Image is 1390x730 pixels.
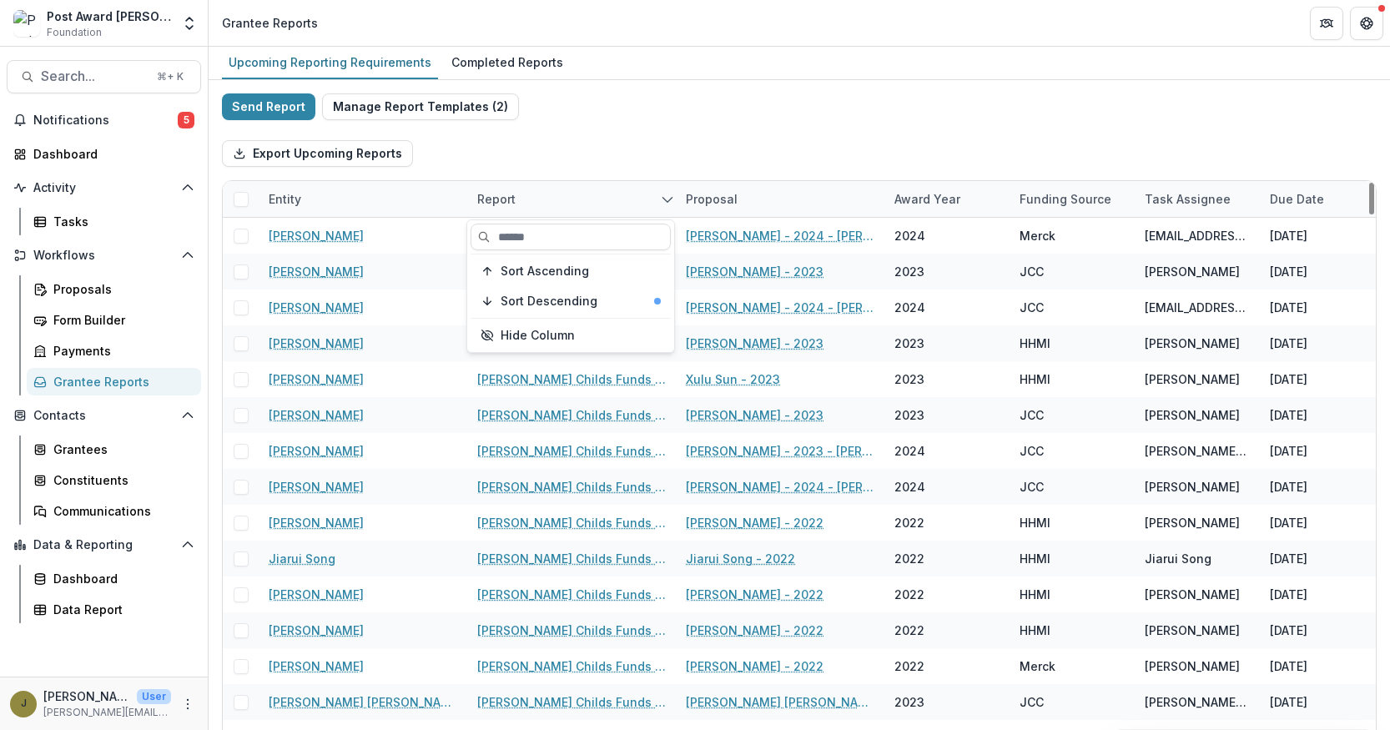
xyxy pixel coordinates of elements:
[1260,181,1385,217] div: Due Date
[1020,622,1050,639] div: HHMI
[1145,550,1211,567] div: Jiarui Song
[269,514,364,531] a: [PERSON_NAME]
[1260,433,1385,469] div: [DATE]
[27,337,201,365] a: Payments
[477,442,666,460] a: [PERSON_NAME] Childs Funds Fellow’s Annual Progress Report
[686,514,823,531] a: [PERSON_NAME] - 2022
[1020,693,1044,711] div: JCC
[1145,586,1240,603] div: [PERSON_NAME]
[467,181,676,217] div: Report
[7,107,201,133] button: Notifications5
[7,402,201,429] button: Open Contacts
[33,409,174,423] span: Contacts
[269,406,364,424] a: [PERSON_NAME]
[27,596,201,623] a: Data Report
[1145,370,1240,388] div: [PERSON_NAME]
[686,478,874,496] a: [PERSON_NAME] - 2024 - [PERSON_NAME] Childs Memorial Fund - Fellowship Application
[53,213,188,230] div: Tasks
[53,471,188,489] div: Constituents
[477,406,666,424] a: [PERSON_NAME] Childs Funds Fellow’s Annual Progress Report
[269,370,364,388] a: [PERSON_NAME]
[137,689,171,704] p: User
[661,193,674,206] svg: sorted descending
[676,190,748,208] div: Proposal
[471,322,671,349] button: Hide Column
[1310,7,1343,40] button: Partners
[47,8,171,25] div: Post Award [PERSON_NAME] Childs Memorial Fund
[154,68,187,86] div: ⌘ + K
[686,693,874,711] a: [PERSON_NAME] [PERSON_NAME] - 2023
[269,657,364,675] a: [PERSON_NAME]
[13,10,40,37] img: Post Award Jane Coffin Childs Memorial Fund
[894,370,924,388] div: 2023
[7,174,201,201] button: Open Activity
[1020,514,1050,531] div: HHMI
[894,550,924,567] div: 2022
[1260,289,1385,325] div: [DATE]
[269,227,364,244] a: [PERSON_NAME]
[222,140,413,167] button: Export Upcoming Reports
[1010,190,1121,208] div: Funding Source
[1020,478,1044,496] div: JCC
[1260,576,1385,612] div: [DATE]
[894,263,924,280] div: 2023
[222,50,438,74] div: Upcoming Reporting Requirements
[1145,442,1250,460] div: [PERSON_NAME][EMAIL_ADDRESS][DOMAIN_NAME][US_STATE]
[215,11,325,35] nav: breadcrumb
[686,406,823,424] a: [PERSON_NAME] - 2023
[894,335,924,352] div: 2023
[1020,657,1055,675] div: Merck
[1145,335,1240,352] div: [PERSON_NAME]
[53,373,188,390] div: Grantee Reports
[894,299,925,316] div: 2024
[676,181,884,217] div: Proposal
[686,442,874,460] a: [PERSON_NAME] - 2023 - [PERSON_NAME] Childs Memorial Fund - Fellowship Application
[269,335,364,352] a: [PERSON_NAME]
[178,112,194,128] span: 5
[894,622,924,639] div: 2022
[53,441,188,458] div: Grantees
[41,68,147,84] span: Search...
[33,181,174,195] span: Activity
[1260,254,1385,289] div: [DATE]
[477,514,666,531] a: [PERSON_NAME] Childs Funds Fellow’s Annual Progress Report
[269,550,335,567] a: Jiarui Song
[1260,218,1385,254] div: [DATE]
[269,442,364,460] a: [PERSON_NAME]
[269,478,364,496] a: [PERSON_NAME]
[33,113,178,128] span: Notifications
[7,531,201,558] button: Open Data & Reporting
[467,190,526,208] div: Report
[27,368,201,395] a: Grantee Reports
[269,263,364,280] a: [PERSON_NAME]
[894,478,925,496] div: 2024
[1260,361,1385,397] div: [DATE]
[21,698,27,709] div: Jamie
[33,538,174,552] span: Data & Reporting
[1020,335,1050,352] div: HHMI
[1010,181,1135,217] div: Funding Source
[53,502,188,520] div: Communications
[53,601,188,618] div: Data Report
[53,280,188,298] div: Proposals
[27,306,201,334] a: Form Builder
[894,586,924,603] div: 2022
[471,288,671,315] button: Sort Descending
[477,550,666,567] a: [PERSON_NAME] Childs Funds Fellow’s Annual Progress Report
[1020,227,1055,244] div: Merck
[477,657,666,675] a: [PERSON_NAME] Childs Funds Fellow’s Annual Progress Report
[222,47,438,79] a: Upcoming Reporting Requirements
[178,7,201,40] button: Open entity switcher
[269,586,364,603] a: [PERSON_NAME]
[1260,190,1334,208] div: Due Date
[894,693,924,711] div: 2023
[47,25,102,40] span: Foundation
[477,693,666,711] a: [PERSON_NAME] Childs Funds Fellow’s Annual Progress Report
[894,227,925,244] div: 2024
[53,570,188,587] div: Dashboard
[33,145,188,163] div: Dashboard
[1145,514,1240,531] div: [PERSON_NAME]
[1350,7,1383,40] button: Get Help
